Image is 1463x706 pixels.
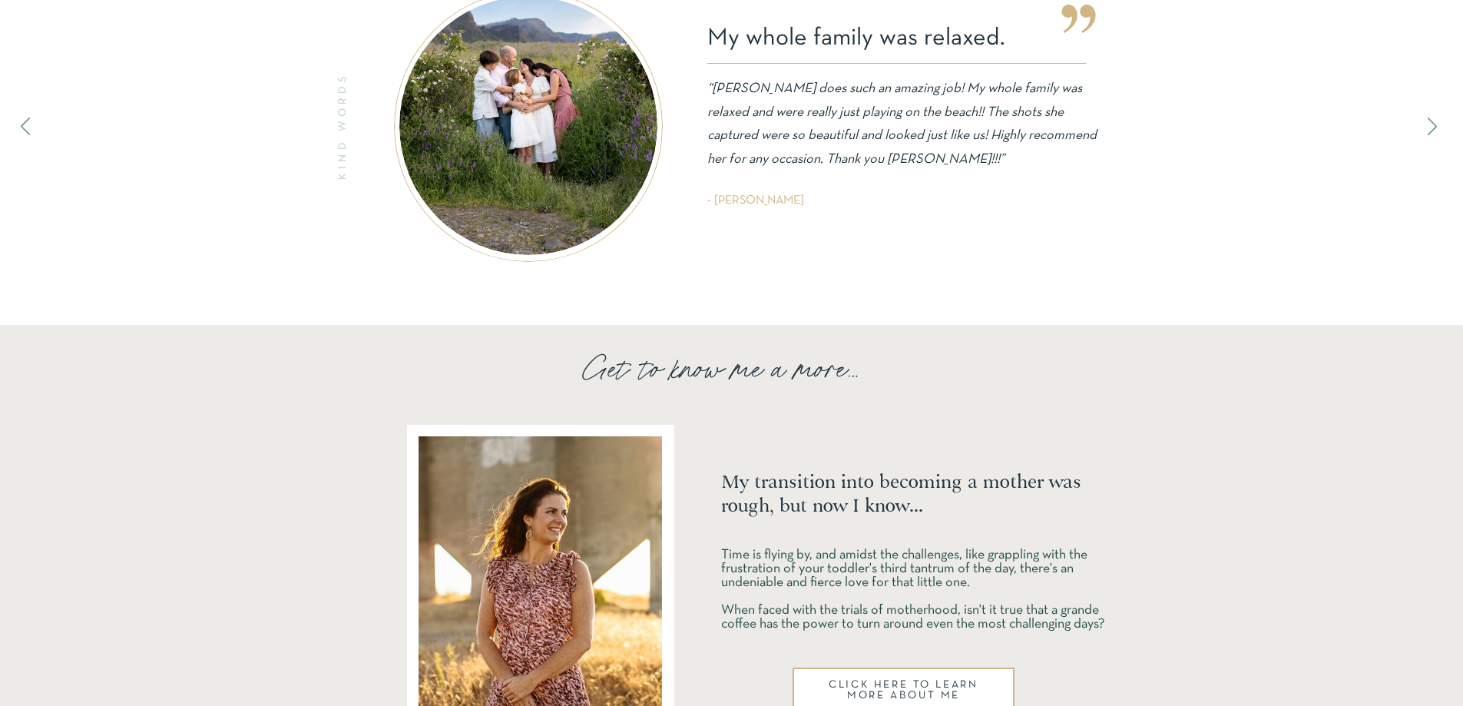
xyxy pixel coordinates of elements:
[707,23,1096,54] p: My whole family was relaxed.
[707,82,1097,166] i: “[PERSON_NAME] does such an amazing job! My whole family was relaxed and were really just playing...
[582,350,861,384] p: Get to know me a more...
[707,191,1116,214] p: - [PERSON_NAME]
[721,549,1112,648] p: Time is flying by, and amidst the challenges, like grappling with the frustration of your toddler...
[336,24,366,229] p: KIND WORDS
[816,680,992,700] a: CLICK HERE TO LEARN MORE ABOUT ME
[721,471,1112,522] p: My transition into becoming a mother was rough, but now I know...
